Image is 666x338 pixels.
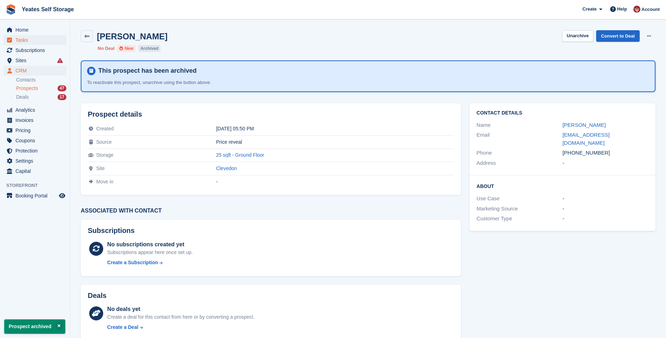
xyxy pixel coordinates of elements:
[107,249,193,256] div: Subscriptions appear here once set up.
[117,45,136,52] li: New
[216,152,264,158] a: 25 sqft - Ground Floor
[4,115,66,125] a: menu
[476,121,562,129] div: Name
[216,139,454,145] div: Price reveal
[6,4,16,15] img: stora-icon-8386f47178a22dfd0bd8f6a31ec36ba5ce8667c1dd55bd0f319d3a0aa187defe.svg
[15,136,58,145] span: Coupons
[107,259,193,266] a: Create a Subscription
[562,159,648,167] div: -
[107,305,254,313] div: No deals yet
[4,191,66,201] a: menu
[641,6,660,13] span: Account
[4,166,66,176] a: menu
[138,45,160,52] li: Archived
[81,208,461,214] h3: Associated with contact
[4,156,66,166] a: menu
[96,126,114,131] span: Created
[562,215,648,223] div: -
[107,324,254,331] a: Create a Deal
[4,25,66,35] a: menu
[107,313,254,321] div: Create a deal for this contact from here or by converting a prospect.
[15,125,58,135] span: Pricing
[4,136,66,145] a: menu
[15,56,58,65] span: Sites
[107,259,158,266] div: Create a Subscription
[617,6,627,13] span: Help
[216,179,454,184] div: -
[107,324,138,331] div: Create a Deal
[15,35,58,45] span: Tasks
[16,93,66,101] a: Deals 17
[96,139,112,145] span: Source
[476,110,648,116] h2: Contact Details
[633,6,640,13] img: Wendie Tanner
[97,32,167,41] h2: [PERSON_NAME]
[4,35,66,45] a: menu
[96,179,113,184] span: Move in
[562,122,606,128] a: [PERSON_NAME]
[476,182,648,189] h2: About
[4,319,65,334] p: Prospect archived
[95,67,649,75] h4: This prospect has been archived
[58,191,66,200] a: Preview store
[476,131,562,147] div: Email
[4,45,66,55] a: menu
[15,115,58,125] span: Invoices
[562,205,648,213] div: -
[4,146,66,156] a: menu
[596,30,640,42] a: Convert to Deal
[15,166,58,176] span: Capital
[562,30,593,42] button: Unarchive
[562,195,648,203] div: -
[57,58,63,63] i: Smart entry sync failures have occurred
[87,79,350,86] p: To reactivate this prospect, unarchive using the button above.
[107,240,193,249] div: No subscriptions created yet
[16,85,66,92] a: Prospects 47
[88,227,454,235] h2: Subscriptions
[58,85,66,91] div: 47
[15,191,58,201] span: Booking Portal
[15,45,58,55] span: Subscriptions
[4,66,66,76] a: menu
[16,77,66,83] a: Contacts
[582,6,596,13] span: Create
[19,4,77,15] a: Yeates Self Storage
[562,132,609,146] a: [EMAIL_ADDRESS][DOMAIN_NAME]
[562,149,648,157] div: [PHONE_NUMBER]
[216,165,237,171] a: Clevedon
[4,56,66,65] a: menu
[58,94,66,100] div: 17
[15,146,58,156] span: Protection
[98,45,114,52] li: No Deal
[4,105,66,115] a: menu
[216,126,454,131] div: [DATE] 05:50 PM
[6,182,70,189] span: Storefront
[96,152,113,158] span: Storage
[15,25,58,35] span: Home
[15,66,58,76] span: CRM
[15,105,58,115] span: Analytics
[16,85,38,92] span: Prospects
[88,292,106,300] h2: Deals
[16,94,29,100] span: Deals
[476,215,562,223] div: Customer Type
[15,156,58,166] span: Settings
[476,149,562,157] div: Phone
[88,110,454,118] h2: Prospect details
[476,159,562,167] div: Address
[476,205,562,213] div: Marketing Source
[96,165,105,171] span: Site
[476,195,562,203] div: Use Case
[4,125,66,135] a: menu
